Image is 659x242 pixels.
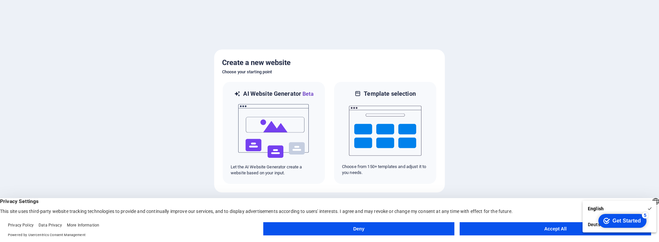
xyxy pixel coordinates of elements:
[342,164,428,176] p: Choose from 150+ templates and adjust it to you needs.
[333,81,437,185] div: Template selectionChoose from 150+ templates and adjust it to you needs.
[222,68,437,76] h6: Choose your starting point
[49,1,55,8] div: 5
[5,3,53,17] div: Get Started 5 items remaining, 0% complete
[238,98,310,164] img: ai
[222,81,326,185] div: AI Website GeneratorBetaaiLet the AI Website Generator create a website based on your input.
[19,7,48,13] div: Get Started
[231,164,317,176] p: Let the AI Website Generator create a website based on your input.
[301,91,314,97] span: Beta
[364,90,415,98] h6: Template selection
[222,57,437,68] h5: Create a new website
[243,90,313,98] h6: AI Website Generator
